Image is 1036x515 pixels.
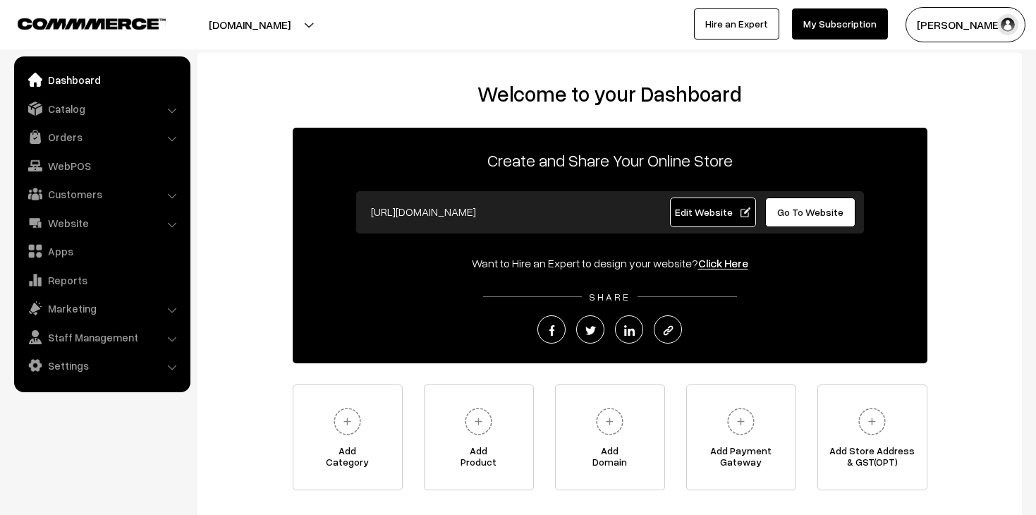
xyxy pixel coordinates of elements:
[556,445,664,473] span: Add Domain
[18,210,185,236] a: Website
[590,402,629,441] img: plus.svg
[675,206,750,218] span: Edit Website
[212,81,1008,107] h2: Welcome to your Dashboard
[18,181,185,207] a: Customers
[159,7,340,42] button: [DOMAIN_NAME]
[687,445,796,473] span: Add Payment Gateway
[817,384,927,490] a: Add Store Address& GST(OPT)
[18,267,185,293] a: Reports
[698,256,748,270] a: Click Here
[18,353,185,378] a: Settings
[555,384,665,490] a: AddDomain
[18,18,166,29] img: COMMMERCE
[582,291,638,303] span: SHARE
[906,7,1025,42] button: [PERSON_NAME]…
[18,67,185,92] a: Dashboard
[853,402,891,441] img: plus.svg
[686,384,796,490] a: Add PaymentGateway
[18,96,185,121] a: Catalog
[425,445,533,473] span: Add Product
[293,255,927,272] div: Want to Hire an Expert to design your website?
[777,206,843,218] span: Go To Website
[18,296,185,321] a: Marketing
[670,198,756,227] a: Edit Website
[721,402,760,441] img: plus.svg
[18,238,185,264] a: Apps
[293,147,927,173] p: Create and Share Your Online Store
[765,198,856,227] a: Go To Website
[18,14,141,31] a: COMMMERCE
[328,402,367,441] img: plus.svg
[18,153,185,178] a: WebPOS
[293,384,403,490] a: AddCategory
[18,124,185,150] a: Orders
[293,445,402,473] span: Add Category
[694,8,779,40] a: Hire an Expert
[459,402,498,441] img: plus.svg
[18,325,185,350] a: Staff Management
[997,14,1018,35] img: user
[792,8,888,40] a: My Subscription
[424,384,534,490] a: AddProduct
[818,445,927,473] span: Add Store Address & GST(OPT)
